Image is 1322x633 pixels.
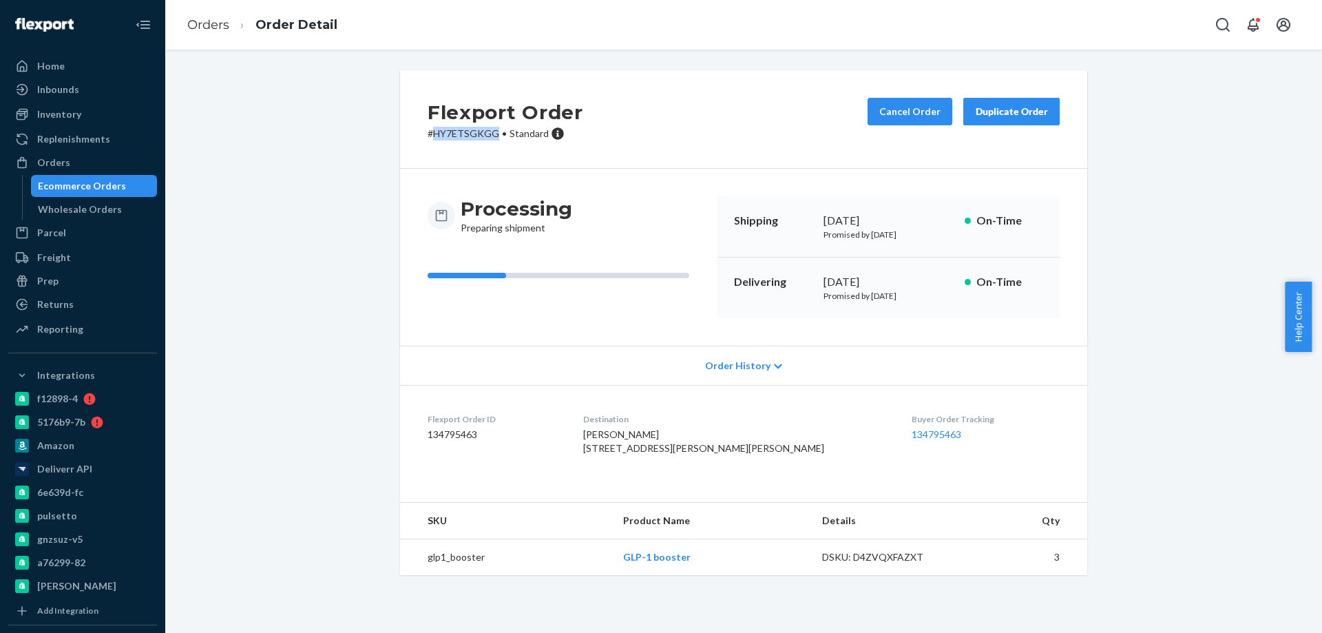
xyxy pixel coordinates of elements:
div: Inbounds [37,83,79,96]
div: Inventory [37,107,81,121]
div: Freight [37,251,71,264]
div: [PERSON_NAME] [37,579,116,593]
div: Wholesale Orders [38,203,122,216]
div: [DATE] [823,213,954,229]
div: Parcel [37,226,66,240]
a: 6e639d-fc [8,481,157,504]
span: • [502,127,507,139]
a: 5176b9-7b [8,411,157,433]
a: Inbounds [8,79,157,101]
div: [DATE] [823,274,954,290]
th: Product Name [612,503,810,539]
div: f12898-4 [37,392,78,406]
button: Cancel Order [868,98,952,125]
div: gnzsuz-v5 [37,532,83,546]
dd: 134795463 [428,428,561,442]
p: On-Time [976,274,1043,290]
a: Replenishments [8,128,157,150]
h2: Flexport Order [428,98,583,127]
th: SKU [400,503,612,539]
a: Add Integration [8,603,157,619]
a: Freight [8,247,157,269]
div: Ecommerce Orders [38,179,126,193]
div: 5176b9-7b [37,415,85,429]
div: Duplicate Order [975,105,1048,118]
a: Deliverr API [8,458,157,480]
td: 3 [962,539,1087,576]
dt: Destination [583,413,890,425]
a: Returns [8,293,157,315]
a: Orders [187,17,229,32]
p: Shipping [734,213,812,229]
button: Open notifications [1239,11,1267,39]
a: Home [8,55,157,77]
button: Open Search Box [1209,11,1237,39]
h3: Processing [461,196,572,221]
div: Reporting [37,322,83,336]
span: [PERSON_NAME] [STREET_ADDRESS][PERSON_NAME][PERSON_NAME] [583,428,824,454]
div: Preparing shipment [461,196,572,235]
div: Returns [37,298,74,311]
div: Add Integration [37,605,98,616]
a: Prep [8,270,157,292]
ol: breadcrumbs [176,5,348,45]
div: Home [37,59,65,73]
a: Amazon [8,435,157,457]
button: Close Navigation [129,11,157,39]
a: GLP-1 booster [623,551,691,563]
a: pulsetto [8,505,157,527]
button: Open account menu [1270,11,1297,39]
a: Order Detail [255,17,337,32]
dt: Buyer Order Tracking [912,413,1060,425]
th: Qty [962,503,1087,539]
span: Order History [705,359,770,373]
a: 134795463 [912,428,961,440]
button: Help Center [1285,282,1312,352]
p: Promised by [DATE] [823,229,954,240]
dt: Flexport Order ID [428,413,561,425]
p: On-Time [976,213,1043,229]
a: Wholesale Orders [31,198,158,220]
div: Deliverr API [37,462,92,476]
a: Inventory [8,103,157,125]
a: Parcel [8,222,157,244]
a: Orders [8,152,157,174]
a: gnzsuz-v5 [8,528,157,550]
div: a76299-82 [37,556,85,570]
div: Amazon [37,439,74,453]
a: f12898-4 [8,388,157,410]
a: a76299-82 [8,552,157,574]
p: # HY7ETSGKGG [428,127,583,141]
div: Replenishments [37,132,110,146]
button: Integrations [8,364,157,386]
a: [PERSON_NAME] [8,575,157,597]
a: Ecommerce Orders [31,175,158,197]
p: Promised by [DATE] [823,290,954,302]
div: Orders [37,156,70,169]
td: glp1_booster [400,539,612,576]
div: DSKU: D4ZVQXFAZXT [822,550,952,564]
img: Flexport logo [15,18,74,32]
div: Integrations [37,369,95,382]
span: Standard [510,127,549,139]
th: Details [811,503,963,539]
button: Duplicate Order [963,98,1060,125]
div: pulsetto [37,509,77,523]
div: Prep [37,274,59,288]
p: Delivering [734,274,812,290]
a: Reporting [8,318,157,340]
div: 6e639d-fc [37,486,83,499]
